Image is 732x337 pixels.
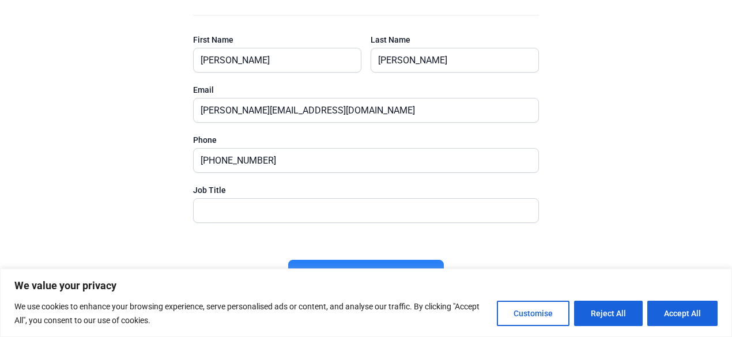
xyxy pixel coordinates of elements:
[371,34,539,46] div: Last Name
[14,279,718,293] p: We value your privacy
[193,184,539,196] div: Job Title
[194,149,526,172] input: (XXX) XXX-XXXX
[574,301,643,326] button: Reject All
[193,34,361,46] div: First Name
[647,301,718,326] button: Accept All
[14,300,488,327] p: We use cookies to enhance your browsing experience, serve personalised ads or content, and analys...
[497,301,569,326] button: Customise
[193,134,539,146] div: Phone
[288,260,444,286] button: Continue
[193,84,539,96] div: Email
